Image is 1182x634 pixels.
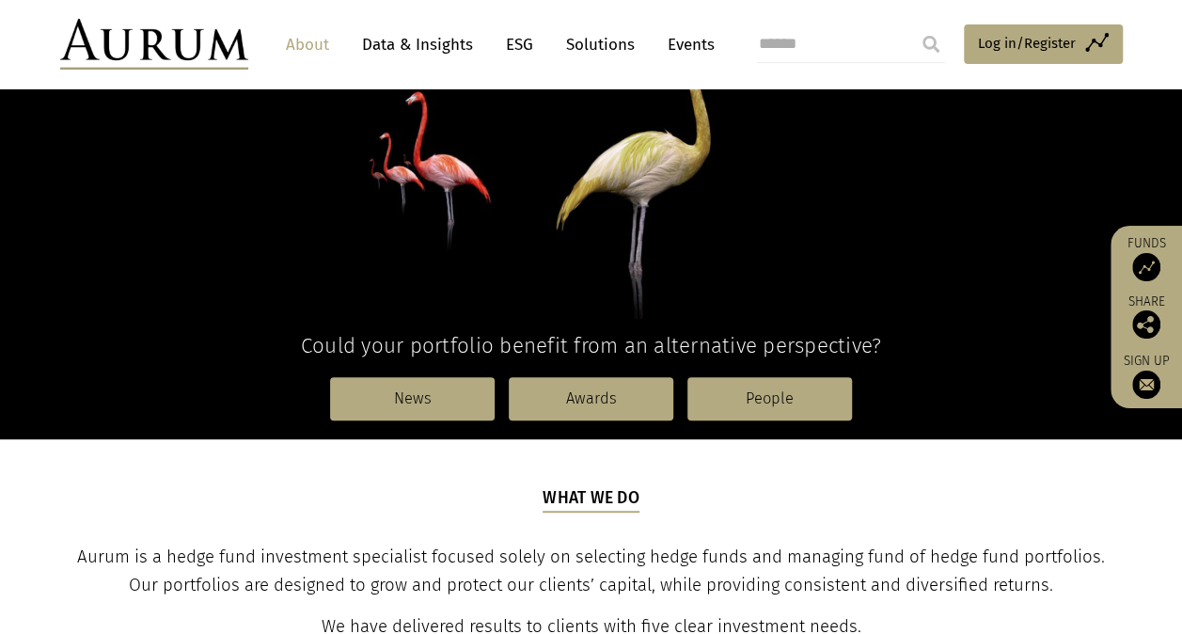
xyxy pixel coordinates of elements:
img: Aurum [60,19,248,70]
a: Log in/Register [964,24,1123,64]
h5: What we do [543,486,639,513]
h4: Could your portfolio benefit from an alternative perspective? [60,333,1123,358]
a: Awards [509,377,673,420]
a: ESG [496,27,543,62]
a: Sign up [1120,353,1173,399]
a: News [330,377,495,420]
a: People [687,377,852,420]
input: Submit [912,25,950,63]
img: Share this post [1132,310,1160,339]
span: Log in/Register [978,32,1076,55]
div: Share [1120,295,1173,339]
img: Sign up to our newsletter [1132,371,1160,399]
a: Solutions [557,27,644,62]
img: Access Funds [1132,253,1160,281]
span: Aurum is a hedge fund investment specialist focused solely on selecting hedge funds and managing ... [77,547,1105,595]
a: Events [658,27,715,62]
a: Funds [1120,235,1173,281]
a: Data & Insights [353,27,482,62]
a: About [276,27,339,62]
